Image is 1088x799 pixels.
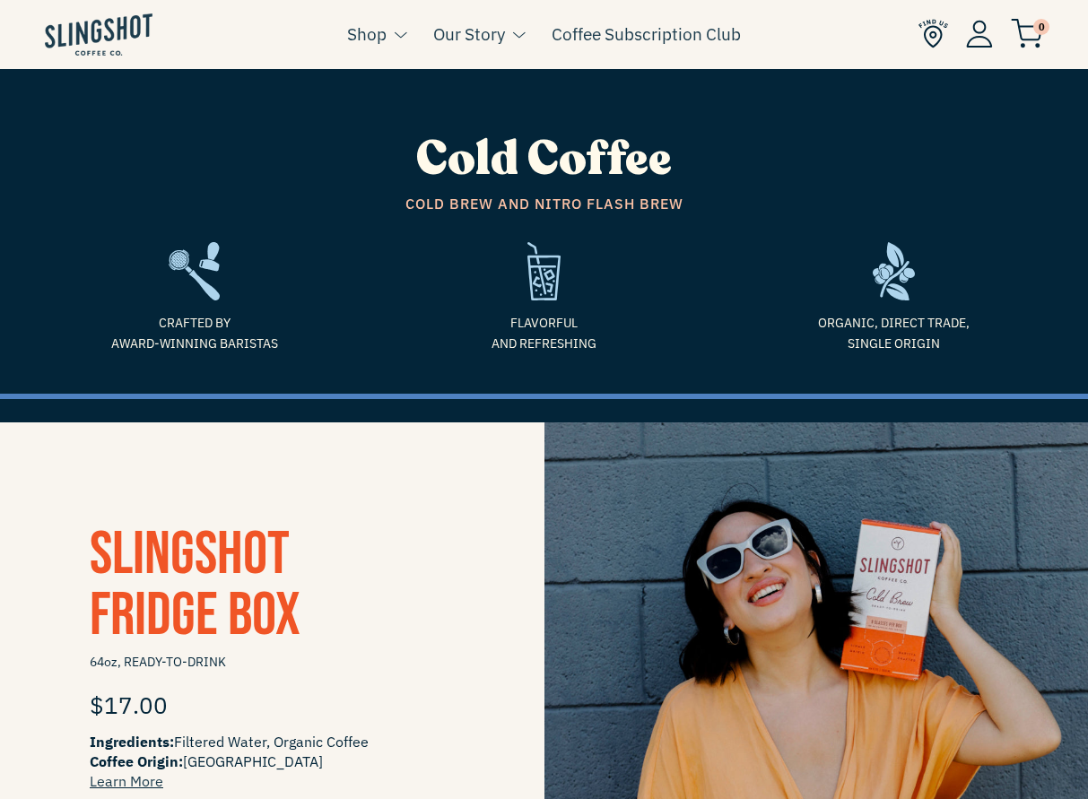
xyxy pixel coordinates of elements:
[90,752,183,770] span: Coffee Origin:
[90,733,174,751] span: Ingredients:
[347,21,387,48] a: Shop
[90,518,300,652] span: Slingshot Fridge Box
[433,21,505,48] a: Our Story
[33,313,356,353] span: Crafted by Award-Winning Baristas
[918,19,948,48] img: Find Us
[169,242,220,300] img: frame2-1635783918803.svg
[1033,19,1049,35] span: 0
[1011,23,1043,45] a: 0
[416,127,672,191] span: Cold Coffee
[383,313,706,353] span: Flavorful and refreshing
[552,21,741,48] a: Coffee Subscription Club
[1011,19,1043,48] img: cart
[90,678,455,732] div: $17.00
[90,518,300,652] a: SlingshotFridge Box
[733,313,1056,353] span: Organic, Direct Trade, Single Origin
[33,193,1056,216] span: Cold Brew and Nitro Flash Brew
[873,242,915,300] img: frame-1635784469962.svg
[90,732,455,791] span: Filtered Water, Organic Coffee [GEOGRAPHIC_DATA]
[90,772,163,790] a: Learn More
[966,20,993,48] img: Account
[527,242,561,300] img: refreshing-1635975143169.svg
[90,647,455,678] span: 64oz, READY-TO-DRINK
